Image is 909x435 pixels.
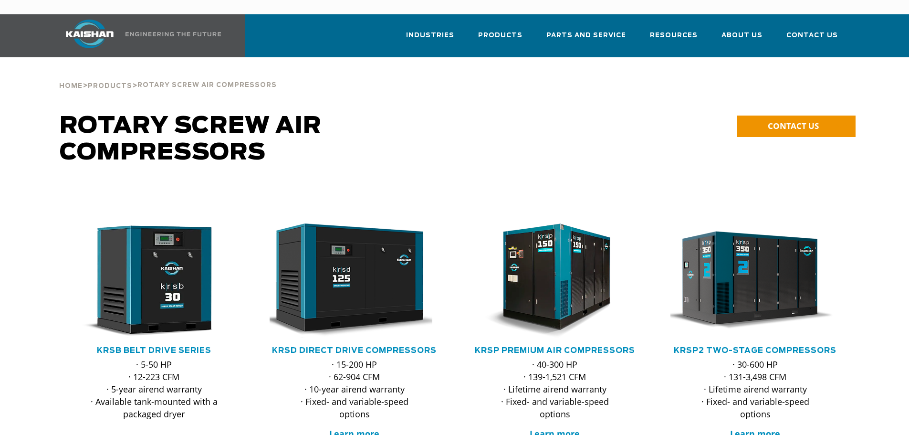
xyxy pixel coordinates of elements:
a: Products [478,23,522,55]
p: · 40-300 HP · 139-1,521 CFM · Lifetime airend warranty · Fixed- and variable-speed options [489,358,621,420]
div: krsp350 [670,223,840,338]
img: kaishan logo [54,20,125,48]
span: CONTACT US [768,120,819,131]
div: krsb30 [69,223,239,338]
span: About Us [721,30,763,41]
a: Home [59,81,83,90]
div: > > [59,57,277,94]
a: Products [88,81,132,90]
p: · 15-200 HP · 62-904 CFM · 10-year airend warranty · Fixed- and variable-speed options [289,358,420,420]
span: Products [88,83,132,89]
span: Products [478,30,522,41]
img: krsd125 [262,223,432,338]
a: Industries [406,23,454,55]
img: krsb30 [62,223,232,338]
div: krsd125 [270,223,439,338]
a: CONTACT US [737,116,856,137]
a: Parts and Service [546,23,626,55]
img: Engineering the future [125,32,221,36]
span: Industries [406,30,454,41]
span: Rotary Screw Air Compressors [137,82,277,88]
a: Contact Us [786,23,838,55]
span: Parts and Service [546,30,626,41]
a: Resources [650,23,698,55]
a: KRSP Premium Air Compressors [475,347,635,354]
img: krsp350 [663,223,833,338]
a: KRSB Belt Drive Series [97,347,211,354]
img: krsp150 [463,223,633,338]
a: KRSP2 Two-Stage Compressors [674,347,836,354]
span: Contact Us [786,30,838,41]
div: krsp150 [470,223,640,338]
span: Home [59,83,83,89]
a: KRSD Direct Drive Compressors [272,347,437,354]
span: Resources [650,30,698,41]
a: About Us [721,23,763,55]
span: Rotary Screw Air Compressors [60,115,322,164]
p: · 30-600 HP · 131-3,498 CFM · Lifetime airend warranty · Fixed- and variable-speed options [690,358,821,420]
a: Kaishan USA [54,14,223,57]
